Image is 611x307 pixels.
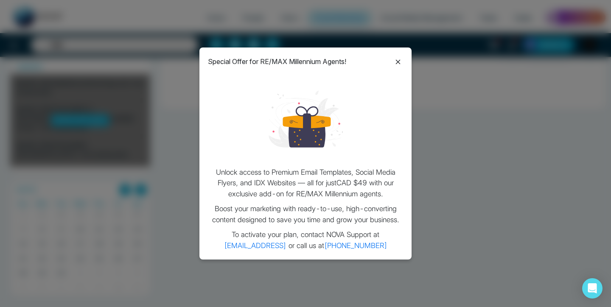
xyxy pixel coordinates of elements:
img: loading [269,82,343,156]
p: Boost your marketing with ready-to-use, high-converting content designed to save you time and gro... [208,204,403,225]
a: [EMAIL_ADDRESS] [224,241,286,250]
p: Unlock access to Premium Email Templates, Social Media Flyers, and IDX Websites — all for just CA... [208,167,403,200]
a: [PHONE_NUMBER] [324,241,387,250]
p: To activate your plan, contact NOVA Support at or call us at [208,229,403,251]
div: Open Intercom Messenger [582,278,603,299]
p: Special Offer for RE/MAX Millennium Agents! [208,56,346,67]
